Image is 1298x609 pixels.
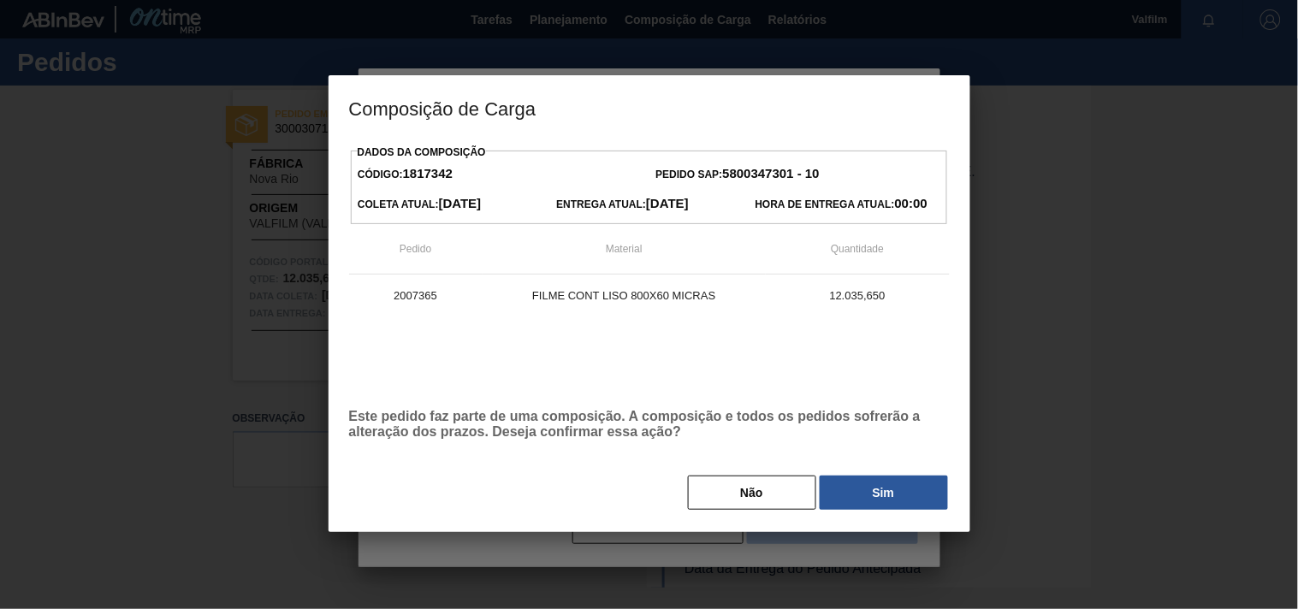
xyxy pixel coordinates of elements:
[349,409,950,440] p: Este pedido faz parte de uma composição. A composição e todos os pedidos sofrerão a alteração dos...
[439,196,482,210] strong: [DATE]
[358,169,453,180] span: Código:
[556,198,689,210] span: Entrega Atual:
[656,169,820,180] span: Pedido SAP:
[400,243,431,255] span: Pedido
[766,275,950,317] td: 12.035,650
[820,476,948,510] button: Sim
[723,166,820,180] strong: 5800347301 - 10
[646,196,689,210] strong: [DATE]
[895,196,928,210] strong: 00:00
[358,198,481,210] span: Coleta Atual:
[358,146,486,158] label: Dados da Composição
[349,275,483,317] td: 2007365
[403,166,453,180] strong: 1817342
[606,243,643,255] span: Material
[688,476,816,510] button: Não
[831,243,884,255] span: Quantidade
[329,75,970,140] h3: Composição de Carga
[756,198,928,210] span: Hora de Entrega Atual:
[483,275,766,317] td: FILME CONT LISO 800X60 MICRAS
